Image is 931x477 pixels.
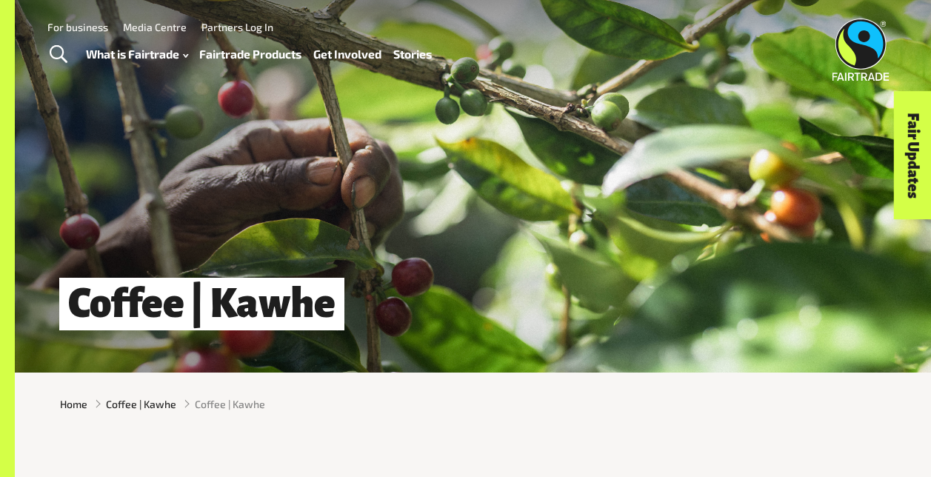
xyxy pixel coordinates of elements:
[123,21,187,33] a: Media Centre
[59,278,344,330] h1: Coffee | Kawhe
[106,396,176,412] a: Coffee | Kawhe
[313,44,381,64] a: Get Involved
[832,19,890,81] img: Fairtrade Australia New Zealand logo
[60,396,87,412] a: Home
[86,44,188,64] a: What is Fairtrade
[195,396,265,412] span: Coffee | Kawhe
[201,21,273,33] a: Partners Log In
[393,44,432,64] a: Stories
[199,44,301,64] a: Fairtrade Products
[40,36,76,73] a: Toggle Search
[47,21,108,33] a: For business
